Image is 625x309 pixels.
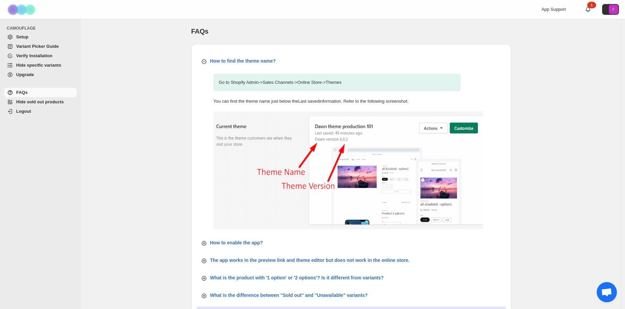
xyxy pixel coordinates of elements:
[541,7,566,12] span: App Support
[4,32,77,42] a: Setup
[213,98,461,105] p: You can find the theme name just below the Last saved information. Refer to the following screens...
[16,90,28,95] span: FAQs
[197,289,506,301] button: What is the difference between "Sold out" and "Unavailable" variants?
[16,53,53,58] span: Verify Installation
[210,292,368,299] p: What is the difference between "Sold out" and "Unavailable" variants?
[5,0,39,19] img: Camouflage
[16,34,28,39] span: Setup
[7,26,77,31] span: CAMOUFLAGE
[16,72,34,77] span: Upgrade
[16,63,61,68] span: Hide specific variants
[4,51,77,61] a: Verify Installation
[213,111,483,229] img: find-theme-name
[609,5,618,14] span: Avatar with initials F
[585,6,591,13] a: 1
[602,4,619,15] button: Avatar with initials F
[597,282,617,302] a: Open chat
[587,2,596,8] div: 1
[4,107,77,116] a: Logout
[210,239,263,246] p: How to enable the app?
[191,28,208,35] span: FAQs
[197,254,506,266] button: The app works in the preview link and theme editor but does not work in the online store.
[4,42,77,51] a: Variant Picker Guide
[4,88,77,97] a: FAQs
[210,274,384,281] p: What is the product with '1 option' or '2 options'? Is it different from variants?
[4,97,77,107] a: Hide sold out products
[4,70,77,79] a: Upgrade
[210,257,410,264] p: The app works in the preview link and theme editor but does not work in the online store.
[16,99,64,104] span: Hide sold out products
[16,44,59,49] span: Variant Picker Guide
[210,58,276,64] p: How to find the theme name?
[16,109,31,114] span: Logout
[197,272,506,284] button: What is the product with '1 option' or '2 options'? Is it different from variants?
[4,61,77,70] a: Hide specific variants
[213,74,461,91] p: Go to Shopify Admin -> Sales Channels -> Online Store -> Themes
[197,55,506,67] button: How to find the theme name?
[197,237,506,249] button: How to enable the app?
[613,7,615,11] text: F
